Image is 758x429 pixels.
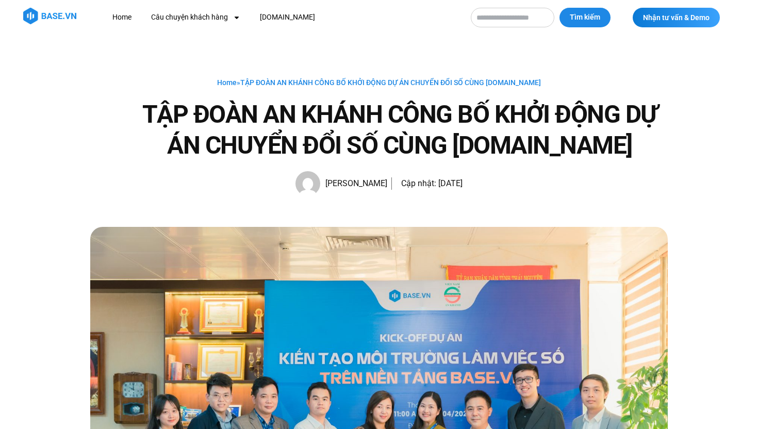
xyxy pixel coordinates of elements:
span: Cập nhật: [401,178,436,188]
a: Câu chuyện khách hàng [143,8,248,27]
h1: TẬP ĐOÀN AN KHÁNH CÔNG BỐ KHỞI ĐỘNG DỰ ÁN CHUYỂN ĐỔI SỐ CÙNG [DOMAIN_NAME] [131,99,668,161]
nav: Menu [105,8,460,27]
a: Home [105,8,139,27]
span: TẬP ĐOÀN AN KHÁNH CÔNG BỐ KHỞI ĐỘNG DỰ ÁN CHUYỂN ĐỔI SỐ CÙNG [DOMAIN_NAME] [240,78,541,87]
a: Nhận tư vấn & Demo [633,8,720,27]
img: Picture of Hạnh Hoàng [295,171,320,196]
a: [DOMAIN_NAME] [252,8,323,27]
a: Picture of Hạnh Hoàng [PERSON_NAME] [295,171,387,196]
time: [DATE] [438,178,463,188]
span: » [217,78,541,87]
a: Home [217,78,237,87]
span: Nhận tư vấn & Demo [643,14,710,21]
button: Tìm kiếm [559,8,611,27]
span: Tìm kiếm [570,12,600,23]
span: [PERSON_NAME] [320,176,387,191]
